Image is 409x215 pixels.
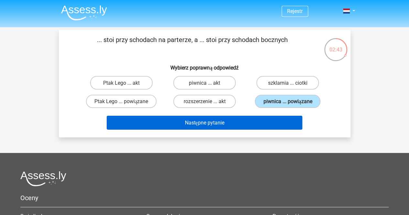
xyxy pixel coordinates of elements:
[287,8,303,14] a: Rejestr
[107,116,302,130] button: Następne pytanie
[268,80,307,86] font: szklarnia ... ciotki
[20,171,66,186] img: Logo Assessly
[94,98,148,104] font: Ptak Lego ... powiązane
[263,98,312,104] font: piwnica ... powiązane
[97,36,288,44] font: ... stoi przy schodach na parterze, a ... stoi przy schodach bocznych
[185,120,224,126] font: Następne pytanie
[189,80,220,86] font: piwnica ... akt
[103,80,140,86] font: Ptak Lego ... akt
[329,47,342,53] font: 02:43
[170,65,239,71] font: Wybierz poprawną odpowiedź
[20,194,38,202] font: Oceny
[61,5,107,20] img: Oceniać
[183,98,225,104] font: rozszerzenie ... akt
